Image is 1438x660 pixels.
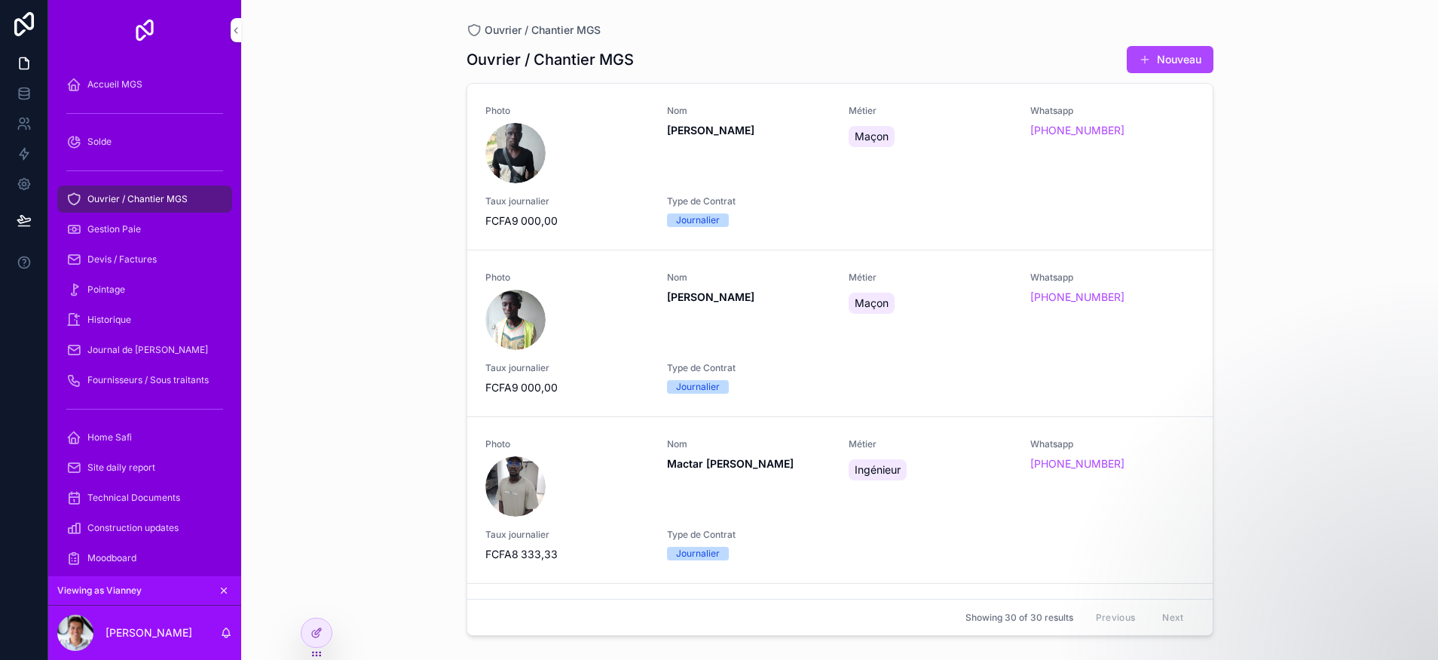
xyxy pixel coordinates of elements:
[667,362,831,374] span: Type de Contrat
[57,128,232,155] a: Solde
[57,424,232,451] a: Home Safi
[667,457,794,470] strong: Mactar [PERSON_NAME]
[667,438,831,450] span: Nom
[667,124,754,137] strong: [PERSON_NAME]
[1127,46,1213,73] button: Nouveau
[87,193,188,205] span: Ouvrier / Chantier MGS
[467,84,1213,250] a: PhotoNom[PERSON_NAME]MétierMaçonWhatsapp[PHONE_NUMBER]Taux journalierFCFA9 000,00Type de ContratJ...
[87,522,179,534] span: Construction updates
[87,492,180,504] span: Technical Documents
[87,136,112,148] span: Solde
[87,552,136,564] span: Moodboard
[855,296,889,311] span: Maçon
[57,306,232,333] a: Historique
[87,431,132,444] span: Home Safi
[133,18,157,42] img: App logo
[57,585,142,597] span: Viewing as Vianney
[87,344,208,356] span: Journal de [PERSON_NAME]
[57,186,232,213] a: Ouvrier / Chantier MGS
[106,625,192,640] p: [PERSON_NAME]
[485,23,601,38] span: Ouvrier / Chantier MGS
[849,438,1012,450] span: Métier
[57,484,232,511] a: Technical Documents
[485,272,649,284] span: Photo
[1030,123,1124,138] a: [PHONE_NUMBER]
[485,105,649,117] span: Photo
[467,49,634,70] h1: Ouvrier / Chantier MGS
[1030,456,1124,471] a: [PHONE_NUMBER]
[485,547,649,562] span: FCFA8 333,33
[849,105,1012,117] span: Métier
[485,529,649,541] span: Taux journalier
[667,529,831,541] span: Type de Contrat
[667,290,754,303] strong: [PERSON_NAME]
[676,380,720,394] div: Journalier
[485,195,649,207] span: Taux journalier
[855,129,889,144] span: Maçon
[667,105,831,117] span: Nom
[1030,272,1194,284] span: Whatsapp
[467,417,1213,584] a: PhotoNomMactar [PERSON_NAME]MétierIngénieurWhatsapp[PHONE_NUMBER]Taux journalierFCFA8 333,33Type ...
[87,462,155,474] span: Site daily report
[667,195,831,207] span: Type de Contrat
[485,213,649,229] span: FCFA9 000,00
[467,250,1213,417] a: PhotoNom[PERSON_NAME]MétierMaçonWhatsapp[PHONE_NUMBER]Taux journalierFCFA9 000,00Type de ContratJ...
[1030,290,1124,305] a: [PHONE_NUMBER]
[57,514,232,542] a: Construction updates
[1030,438,1194,450] span: Whatsapp
[667,272,831,284] span: Nom
[87,284,125,296] span: Pointage
[87,78,142,91] span: Accueil MGS
[855,462,901,477] span: Ingénieur
[1030,105,1194,117] span: Whatsapp
[485,362,649,374] span: Taux journalier
[467,23,601,38] a: Ouvrier / Chantier MGS
[57,71,232,98] a: Accueil MGS
[87,374,209,386] span: Fournisseurs / Sous traitants
[57,276,232,303] a: Pointage
[676,547,720,560] div: Journalier
[676,213,720,227] div: Journalier
[87,253,157,266] span: Devis / Factures
[48,60,241,576] div: scrollable content
[57,336,232,364] a: Journal de [PERSON_NAME]
[57,454,232,481] a: Site daily report
[57,246,232,273] a: Devis / Factures
[965,612,1073,624] span: Showing 30 of 30 results
[57,216,232,243] a: Gestion Paie
[87,314,131,326] span: Historique
[57,545,232,572] a: Moodboard
[87,223,141,235] span: Gestion Paie
[485,380,649,395] span: FCFA9 000,00
[849,272,1012,284] span: Métier
[485,438,649,450] span: Photo
[1137,547,1438,652] iframe: Intercom notifications message
[57,367,232,394] a: Fournisseurs / Sous traitants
